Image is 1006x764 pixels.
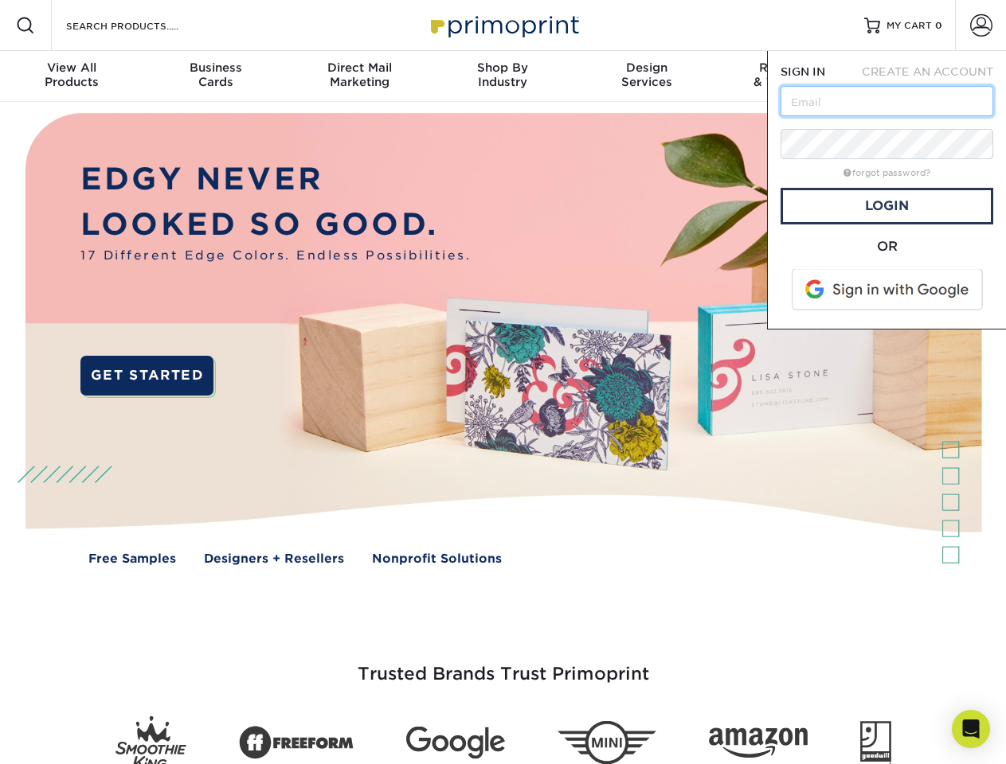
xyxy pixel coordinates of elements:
[80,356,213,396] a: GET STARTED
[80,157,471,202] p: EDGY NEVER
[860,721,891,764] img: Goodwill
[844,168,930,178] a: forgot password?
[372,550,502,568] a: Nonprofit Solutions
[781,188,993,224] a: Login
[887,19,932,33] span: MY CART
[781,237,993,256] div: OR
[204,550,344,568] a: Designers + Resellers
[431,51,574,102] a: Shop ByIndustry
[575,60,718,89] div: Services
[288,60,431,75] span: Direct Mail
[781,65,825,78] span: SIGN IN
[80,247,471,265] span: 17 Different Edge Colors. Endless Possibilities.
[431,60,574,89] div: Industry
[781,86,993,116] input: Email
[575,60,718,75] span: Design
[288,60,431,89] div: Marketing
[935,20,942,31] span: 0
[718,60,862,75] span: Resources
[406,727,505,759] img: Google
[37,626,969,704] h3: Trusted Brands Trust Primoprint
[143,60,287,75] span: Business
[952,710,990,748] div: Open Intercom Messenger
[288,51,431,102] a: Direct MailMarketing
[718,60,862,89] div: & Templates
[65,16,220,35] input: SEARCH PRODUCTS.....
[88,550,176,568] a: Free Samples
[718,51,862,102] a: Resources& Templates
[575,51,718,102] a: DesignServices
[424,8,583,42] img: Primoprint
[709,728,808,758] img: Amazon
[80,202,471,248] p: LOOKED SO GOOD.
[143,60,287,89] div: Cards
[431,60,574,75] span: Shop By
[143,51,287,102] a: BusinessCards
[862,65,993,78] span: CREATE AN ACCOUNT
